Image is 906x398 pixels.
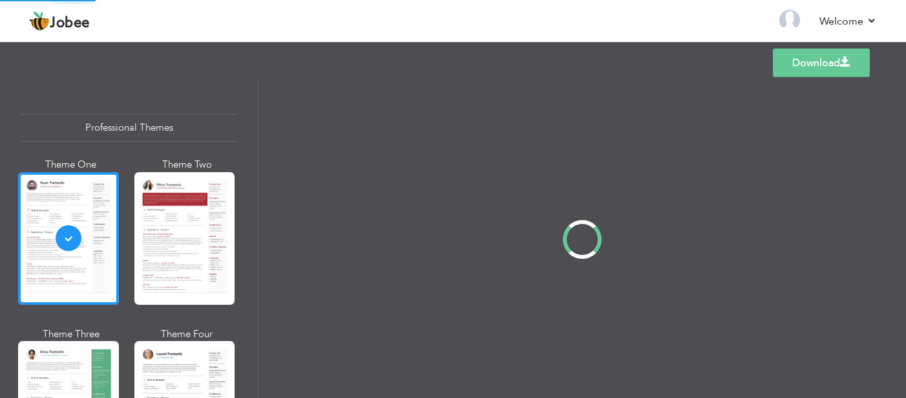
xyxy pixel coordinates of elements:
img: Profile Img [779,10,800,30]
img: jobee.io [29,11,50,32]
span: Jobee [50,16,90,30]
a: Welcome [819,14,877,29]
a: Download [773,49,870,77]
a: Jobee [29,11,90,32]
